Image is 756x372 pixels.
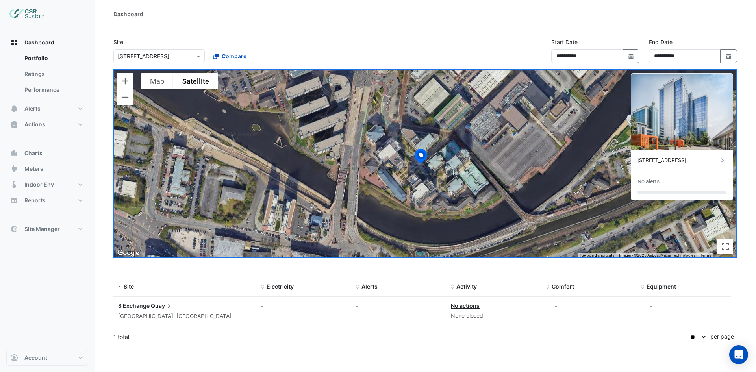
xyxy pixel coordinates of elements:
span: Actions [24,120,45,128]
span: Quay [151,302,173,310]
span: 8 Exchange [118,302,150,309]
span: Site [124,283,134,290]
span: Compare [222,52,246,60]
div: No alerts [637,178,660,186]
app-icon: Indoor Env [10,181,18,189]
button: Compare [208,49,252,63]
button: Zoom out [117,89,133,105]
button: Account [6,350,88,366]
span: Site Manager [24,225,60,233]
button: Toggle fullscreen view [717,239,733,254]
span: Equipment [647,283,676,290]
app-icon: Meters [10,165,18,173]
a: Portfolio [18,50,88,66]
button: Dashboard [6,35,88,50]
fa-icon: Select Date [628,53,635,59]
div: - [555,302,558,310]
app-icon: Actions [10,120,18,128]
button: Show street map [141,73,173,89]
app-icon: Charts [10,149,18,157]
div: - [356,302,441,310]
button: Zoom in [117,73,133,89]
img: Company Logo [9,6,45,22]
span: Reports [24,196,46,204]
span: Dashboard [24,39,54,46]
span: Meters [24,165,43,173]
app-icon: Reports [10,196,18,204]
div: None closed [451,311,536,320]
button: Meters [6,161,88,177]
span: Charts [24,149,43,157]
img: Google [115,248,141,258]
button: Keyboard shortcuts [580,253,614,258]
a: Terms (opens in new tab) [700,253,711,257]
div: Dashboard [6,50,88,101]
button: Reports [6,192,88,208]
div: - [650,302,652,310]
span: Comfort [552,283,574,290]
span: Alerts [24,105,41,113]
a: Performance [18,82,88,98]
label: Site [113,38,123,46]
app-icon: Alerts [10,105,18,113]
a: No actions [451,302,480,309]
img: site-pin-selected.svg [412,148,430,167]
fa-icon: Select Date [725,53,732,59]
div: 1 total [113,327,687,347]
button: Indoor Env [6,177,88,192]
div: [GEOGRAPHIC_DATA], [GEOGRAPHIC_DATA] [118,312,252,321]
button: Show satellite imagery [173,73,218,89]
span: per page [710,333,734,340]
div: Open Intercom Messenger [729,345,748,364]
app-icon: Site Manager [10,225,18,233]
label: End Date [649,38,673,46]
a: Ratings [18,66,88,82]
button: Charts [6,145,88,161]
span: Account [24,354,47,362]
img: 8 Exchange Quay [631,74,733,150]
span: Alerts [361,283,378,290]
div: - [261,302,346,310]
span: Indoor Env [24,181,54,189]
label: Start Date [551,38,578,46]
span: Imagery ©2025 Airbus, Maxar Technologies [619,253,695,257]
span: Electricity [267,283,294,290]
a: Open this area in Google Maps (opens a new window) [115,248,141,258]
div: [STREET_ADDRESS] [637,156,719,165]
span: Activity [456,283,477,290]
button: Alerts [6,101,88,117]
app-icon: Dashboard [10,39,18,46]
button: Site Manager [6,221,88,237]
div: Dashboard [113,10,143,18]
button: Actions [6,117,88,132]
